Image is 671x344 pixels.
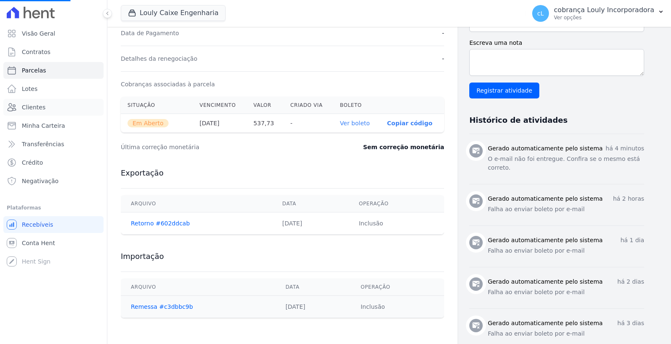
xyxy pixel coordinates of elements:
button: Copiar código [387,120,432,127]
dt: Última correção monetária [121,143,312,151]
th: 537,73 [247,114,283,133]
span: Minha Carteira [22,122,65,130]
td: [DATE] [276,296,351,318]
span: Parcelas [22,66,46,75]
a: Recebíveis [3,216,104,233]
span: Em Aberto [127,119,169,127]
th: Valor [247,97,283,114]
a: Crédito [3,154,104,171]
span: Visão Geral [22,29,55,38]
td: Inclusão [349,212,444,235]
dd: - [442,54,444,63]
p: O e-mail não foi entregue. Confira se o mesmo está correto. [488,155,644,172]
th: Boleto [333,97,380,114]
dd: Sem correção monetária [363,143,444,151]
td: [DATE] [272,212,349,235]
h3: Gerado automaticamente pelo sistema [488,144,603,153]
h3: Gerado automaticamente pelo sistema [488,194,603,203]
p: cobrança Louly Incorporadora [554,6,654,14]
span: Transferências [22,140,64,148]
p: há 2 horas [613,194,644,203]
a: Minha Carteira [3,117,104,134]
dt: Data de Pagamento [121,29,179,37]
th: [DATE] [193,114,247,133]
a: Transferências [3,136,104,153]
a: Remessa #c3dbbc9b [131,303,193,310]
p: há 2 dias [617,277,644,286]
h3: Gerado automaticamente pelo sistema [488,319,603,328]
th: Operação [351,279,444,296]
a: Retorno #602ddcab [131,220,190,227]
h3: Histórico de atividades [469,115,567,125]
span: Lotes [22,85,38,93]
p: Falha ao enviar boleto por e-mail [488,246,644,255]
span: Conta Hent [22,239,55,247]
label: Escreva uma nota [469,39,644,47]
button: cL cobrança Louly Incorporadora Ver opções [525,2,671,25]
div: Plataformas [7,203,100,213]
a: Parcelas [3,62,104,79]
p: há 4 minutos [606,144,644,153]
dt: Detalhes da renegociação [121,54,198,63]
a: Conta Hent [3,235,104,251]
h3: Exportação [121,168,444,178]
th: Arquivo [121,195,272,212]
dt: Cobranças associadas à parcela [121,80,215,88]
a: Contratos [3,44,104,60]
h3: Importação [121,251,444,261]
span: Clientes [22,103,45,111]
a: Ver boleto [340,120,370,127]
th: - [283,114,333,133]
a: Lotes [3,80,104,97]
th: Operação [349,195,444,212]
p: Ver opções [554,14,654,21]
p: Falha ao enviar boleto por e-mail [488,288,644,297]
p: Falha ao enviar boleto por e-mail [488,329,644,338]
h3: Gerado automaticamente pelo sistema [488,236,603,245]
a: Clientes [3,99,104,116]
p: há 3 dias [617,319,644,328]
th: Arquivo [121,279,276,296]
td: Inclusão [351,296,444,318]
th: Criado via [283,97,333,114]
h3: Gerado automaticamente pelo sistema [488,277,603,286]
span: Contratos [22,48,50,56]
dd: - [442,29,444,37]
span: Negativação [22,177,59,185]
span: Recebíveis [22,220,53,229]
button: Louly Caixe Engenharia [121,5,226,21]
a: Visão Geral [3,25,104,42]
p: há 1 dia [620,236,644,245]
span: Crédito [22,158,43,167]
th: Data [272,195,349,212]
input: Registrar atividade [469,83,539,98]
th: Vencimento [193,97,247,114]
th: Data [276,279,351,296]
th: Situação [121,97,193,114]
p: Falha ao enviar boleto por e-mail [488,205,644,214]
span: cL [537,10,544,16]
a: Negativação [3,173,104,189]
